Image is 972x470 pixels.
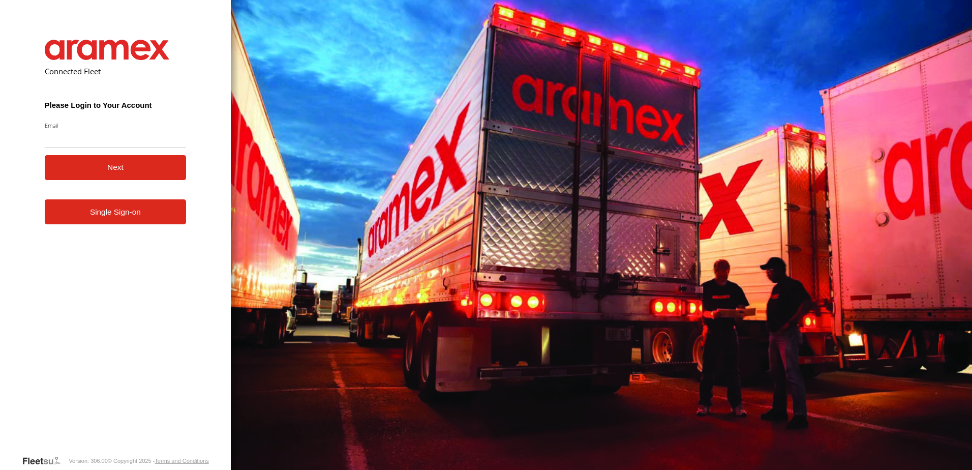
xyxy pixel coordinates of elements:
[45,199,187,224] a: Single Sign-on
[69,458,107,464] div: Version: 306.00
[45,155,187,180] button: Next
[22,456,69,466] a: Visit our Website
[45,122,187,129] label: Email
[45,40,170,60] img: Aramex
[155,458,208,464] a: Terms and Conditions
[45,66,187,76] h2: Connected Fleet
[108,458,209,464] div: © Copyright 2025 -
[45,101,187,109] h3: Please Login to Your Account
